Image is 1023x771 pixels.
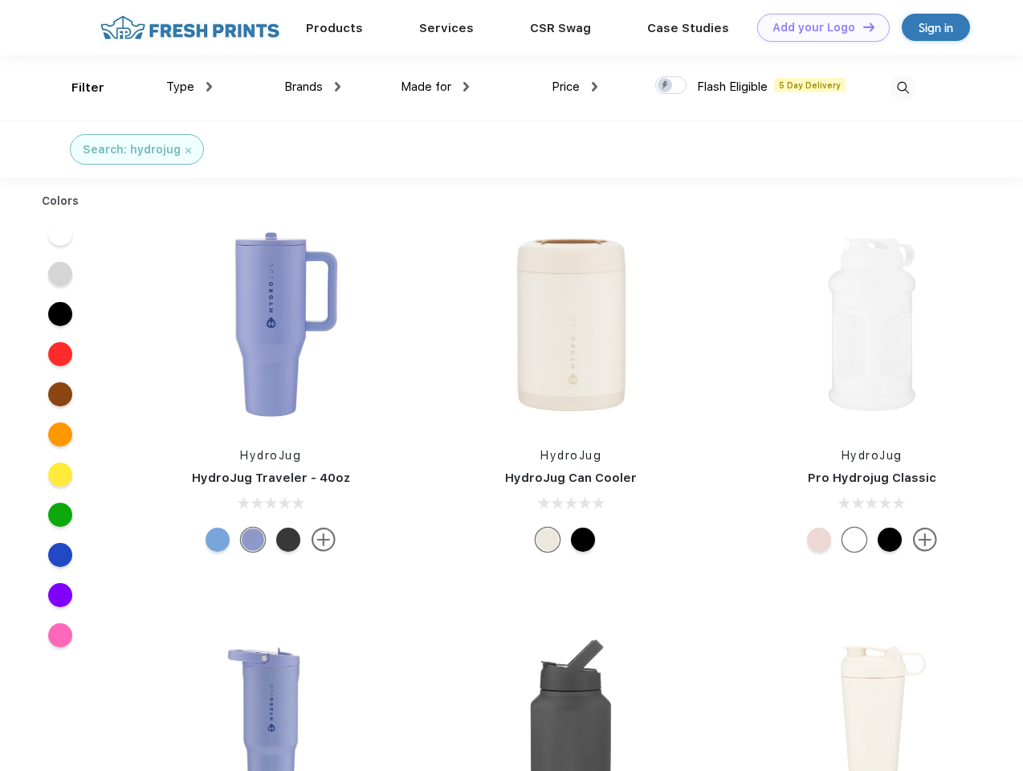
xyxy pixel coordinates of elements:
span: Price [552,80,580,94]
img: dropdown.png [335,82,340,92]
img: func=resize&h=266 [464,218,678,431]
a: HydroJug [842,449,903,462]
div: Search: hydrojug [83,141,181,158]
div: Black [276,528,300,552]
img: more.svg [312,528,336,552]
div: Colors [30,193,92,210]
div: Filter [71,79,104,97]
img: func=resize&h=266 [765,218,979,431]
a: Products [306,21,363,35]
img: filter_cancel.svg [185,148,191,153]
img: DT [863,22,874,31]
span: Brands [284,80,323,94]
img: dropdown.png [592,82,597,92]
img: dropdown.png [206,82,212,92]
img: dropdown.png [463,82,469,92]
a: HydroJug [240,449,301,462]
a: HydroJug [540,449,601,462]
img: fo%20logo%202.webp [96,14,284,42]
div: Sign in [919,18,953,37]
div: Peri [241,528,265,552]
a: Pro Hydrojug Classic [808,471,936,485]
div: Pink Sand [807,528,831,552]
span: Flash Eligible [697,80,768,94]
img: func=resize&h=266 [164,218,377,431]
a: HydroJug Can Cooler [505,471,637,485]
div: Black [878,528,902,552]
span: Type [166,80,194,94]
div: Riptide [206,528,230,552]
div: Add your Logo [772,21,855,35]
div: Cream [536,528,560,552]
span: 5 Day Delivery [774,78,846,92]
a: HydroJug Traveler - 40oz [192,471,350,485]
a: Sign in [902,14,970,41]
div: Black [571,528,595,552]
img: desktop_search.svg [890,75,916,101]
img: more.svg [913,528,937,552]
div: White [842,528,866,552]
span: Made for [401,80,451,94]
